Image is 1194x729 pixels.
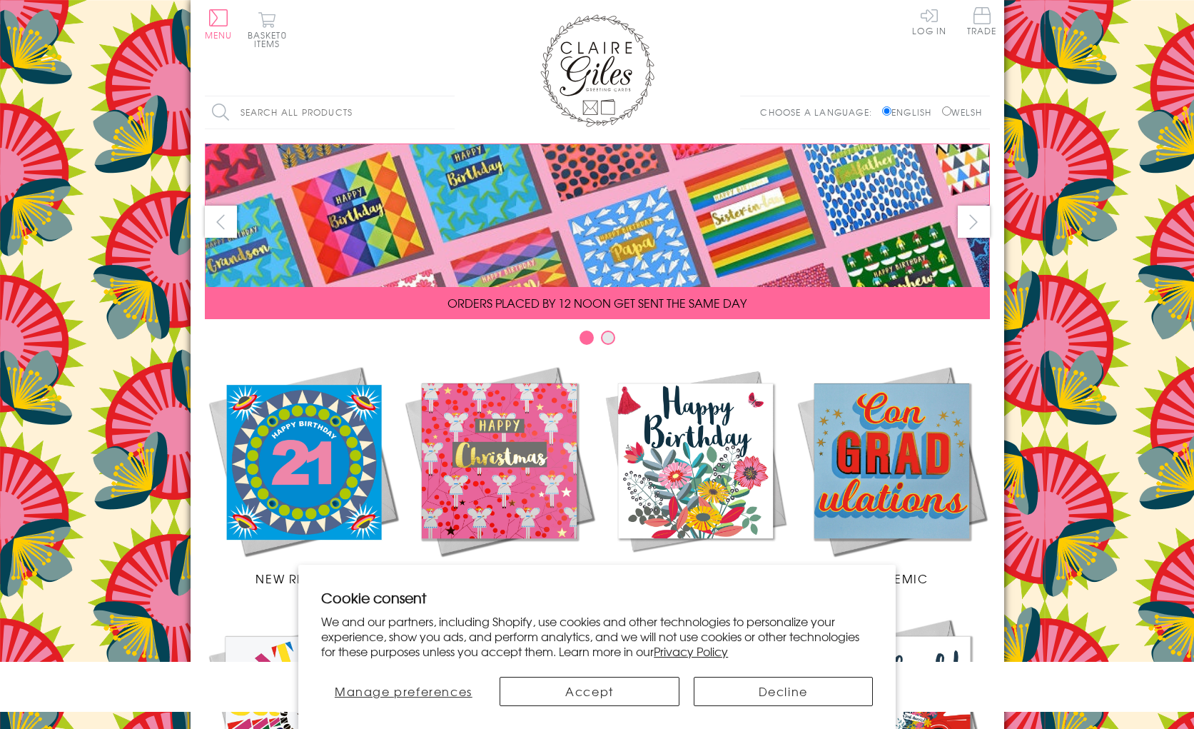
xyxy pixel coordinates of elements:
span: 0 items [254,29,287,50]
h2: Cookie consent [321,588,873,608]
span: ORDERS PLACED BY 12 NOON GET SENT THE SAME DAY [447,294,747,311]
input: English [882,106,891,116]
label: English [882,106,938,119]
a: New Releases [205,363,401,587]
button: next [958,206,990,238]
p: Choose a language: [760,106,879,119]
input: Search all products [205,96,455,129]
span: Trade [967,7,997,35]
button: Carousel Page 1 (Current Slide) [580,331,594,345]
p: We and our partners, including Shopify, use cookies and other technologies to personalize your ex... [321,614,873,658]
a: Birthdays [597,363,794,587]
label: Welsh [942,106,983,119]
div: Carousel Pagination [205,330,990,352]
a: Privacy Policy [654,643,728,660]
button: prev [205,206,237,238]
a: Academic [794,363,990,587]
button: Basket0 items [248,11,287,48]
button: Manage preferences [321,677,485,706]
a: Christmas [401,363,597,587]
input: Search [440,96,455,129]
a: Trade [967,7,997,38]
a: Log In [912,7,946,35]
span: Menu [205,29,233,41]
button: Menu [205,9,233,39]
button: Accept [500,677,679,706]
span: Manage preferences [335,683,472,700]
span: New Releases [256,570,349,587]
input: Welsh [942,106,951,116]
button: Carousel Page 2 [601,331,615,345]
img: Claire Giles Greetings Cards [540,14,654,127]
button: Decline [694,677,873,706]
